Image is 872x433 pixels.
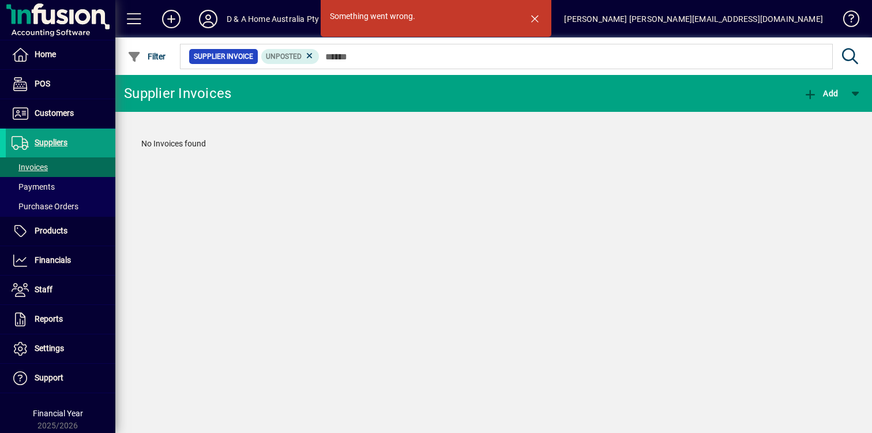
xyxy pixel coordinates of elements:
[800,83,841,104] button: Add
[35,226,67,235] span: Products
[266,52,302,61] span: Unposted
[6,276,115,304] a: Staff
[6,99,115,128] a: Customers
[35,373,63,382] span: Support
[35,138,67,147] span: Suppliers
[6,217,115,246] a: Products
[6,334,115,363] a: Settings
[153,9,190,29] button: Add
[6,364,115,393] a: Support
[12,202,78,211] span: Purchase Orders
[35,314,63,323] span: Reports
[6,305,115,334] a: Reports
[35,255,71,265] span: Financials
[12,182,55,191] span: Payments
[35,344,64,353] span: Settings
[194,51,253,62] span: Supplier Invoice
[6,197,115,216] a: Purchase Orders
[6,70,115,99] a: POS
[835,2,858,40] a: Knowledge Base
[35,285,52,294] span: Staff
[6,246,115,275] a: Financials
[35,79,50,88] span: POS
[124,84,231,103] div: Supplier Invoices
[190,9,227,29] button: Profile
[125,46,169,67] button: Filter
[33,409,83,418] span: Financial Year
[12,163,48,172] span: Invoices
[564,10,823,28] div: [PERSON_NAME] [PERSON_NAME][EMAIL_ADDRESS][DOMAIN_NAME]
[35,108,74,118] span: Customers
[6,40,115,69] a: Home
[35,50,56,59] span: Home
[227,10,333,28] div: D & A Home Australia Pty Ltd
[6,177,115,197] a: Payments
[130,126,858,161] div: No Invoices found
[127,52,166,61] span: Filter
[6,157,115,177] a: Invoices
[803,89,838,98] span: Add
[261,49,320,64] mat-chip: Invoice Status: Unposted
